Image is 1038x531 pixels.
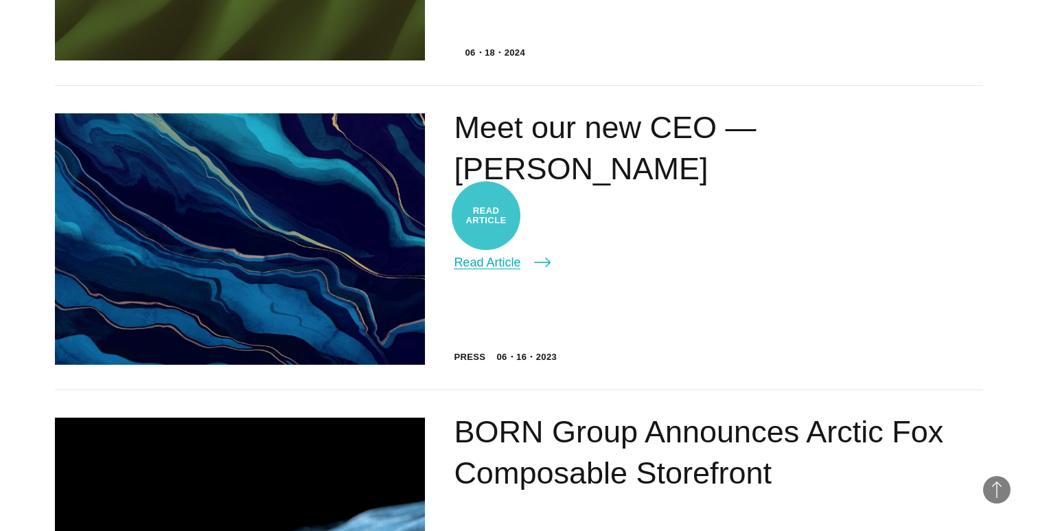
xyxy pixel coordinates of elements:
[454,253,551,272] a: Read Article
[454,414,943,490] a: BORN Group Announces Arctic Fox Composable Storefront
[983,476,1011,504] button: Back to Top
[465,46,525,60] time: 06・18・2024
[454,110,756,186] a: Meet our new CEO — [PERSON_NAME]
[454,352,485,362] a: Press
[496,350,557,364] time: 06・16・2023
